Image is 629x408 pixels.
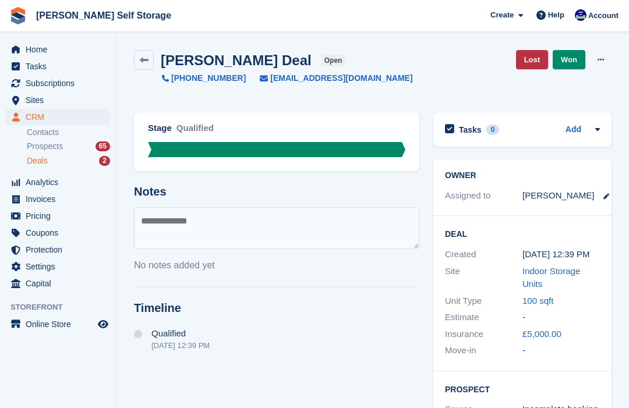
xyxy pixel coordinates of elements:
[445,171,600,180] h2: Owner
[96,317,110,331] a: Preview store
[26,242,96,258] span: Protection
[486,125,500,135] div: 0
[6,275,110,292] a: menu
[6,174,110,190] a: menu
[134,301,419,315] h2: Timeline
[26,275,96,292] span: Capital
[6,109,110,125] a: menu
[445,265,522,291] div: Site
[6,41,110,58] a: menu
[445,189,522,203] div: Assigned to
[575,9,586,21] img: Justin Farthing
[445,295,522,308] div: Unit Type
[6,191,110,207] a: menu
[27,127,110,138] a: Contacts
[26,174,96,190] span: Analytics
[445,311,522,324] div: Estimate
[26,109,96,125] span: CRM
[522,311,600,324] div: -
[522,296,553,306] a: 100 sqft
[522,189,594,203] div: [PERSON_NAME]
[459,125,482,135] h2: Tasks
[445,328,522,341] div: Insurance
[246,72,412,84] a: [EMAIL_ADDRESS][DOMAIN_NAME]
[6,58,110,74] a: menu
[490,9,514,21] span: Create
[516,50,548,69] a: Lost
[134,185,419,198] h2: Notes
[566,123,581,137] a: Add
[27,155,110,167] a: Deals 2
[26,258,96,275] span: Settings
[6,92,110,108] a: menu
[176,122,214,142] div: Qualified
[161,52,312,68] h2: [PERSON_NAME] Deal
[26,225,96,241] span: Coupons
[445,248,522,261] div: Created
[26,191,96,207] span: Invoices
[6,75,110,91] a: menu
[522,248,600,261] div: [DATE] 12:39 PM
[99,156,110,166] div: 2
[31,6,176,25] a: [PERSON_NAME] Self Storage
[553,50,585,69] a: Won
[270,72,412,84] span: [EMAIL_ADDRESS][DOMAIN_NAME]
[26,92,96,108] span: Sites
[445,228,600,239] h2: Deal
[548,9,564,21] span: Help
[6,316,110,332] a: menu
[148,122,172,135] div: Stage
[96,141,110,151] div: 65
[27,141,63,152] span: Prospects
[26,316,96,332] span: Online Store
[6,225,110,241] a: menu
[171,72,246,84] span: [PHONE_NUMBER]
[10,301,116,313] span: Storefront
[162,72,246,84] a: [PHONE_NUMBER]
[6,208,110,224] a: menu
[445,344,522,357] div: Move-in
[26,58,96,74] span: Tasks
[26,75,96,91] span: Subscriptions
[321,55,346,66] span: open
[522,329,561,339] a: £5,000.00
[6,242,110,258] a: menu
[522,266,580,289] a: Indoor Storage Units
[27,140,110,152] a: Prospects 65
[27,155,48,166] span: Deals
[6,258,110,275] a: menu
[522,344,600,357] div: -
[151,341,210,350] div: [DATE] 12:39 PM
[588,10,619,22] span: Account
[151,329,186,338] span: Qualified
[134,260,215,270] span: No notes added yet
[445,383,600,395] h2: Prospect
[26,208,96,224] span: Pricing
[26,41,96,58] span: Home
[9,7,27,24] img: stora-icon-8386f47178a22dfd0bd8f6a31ec36ba5ce8667c1dd55bd0f319d3a0aa187defe.svg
